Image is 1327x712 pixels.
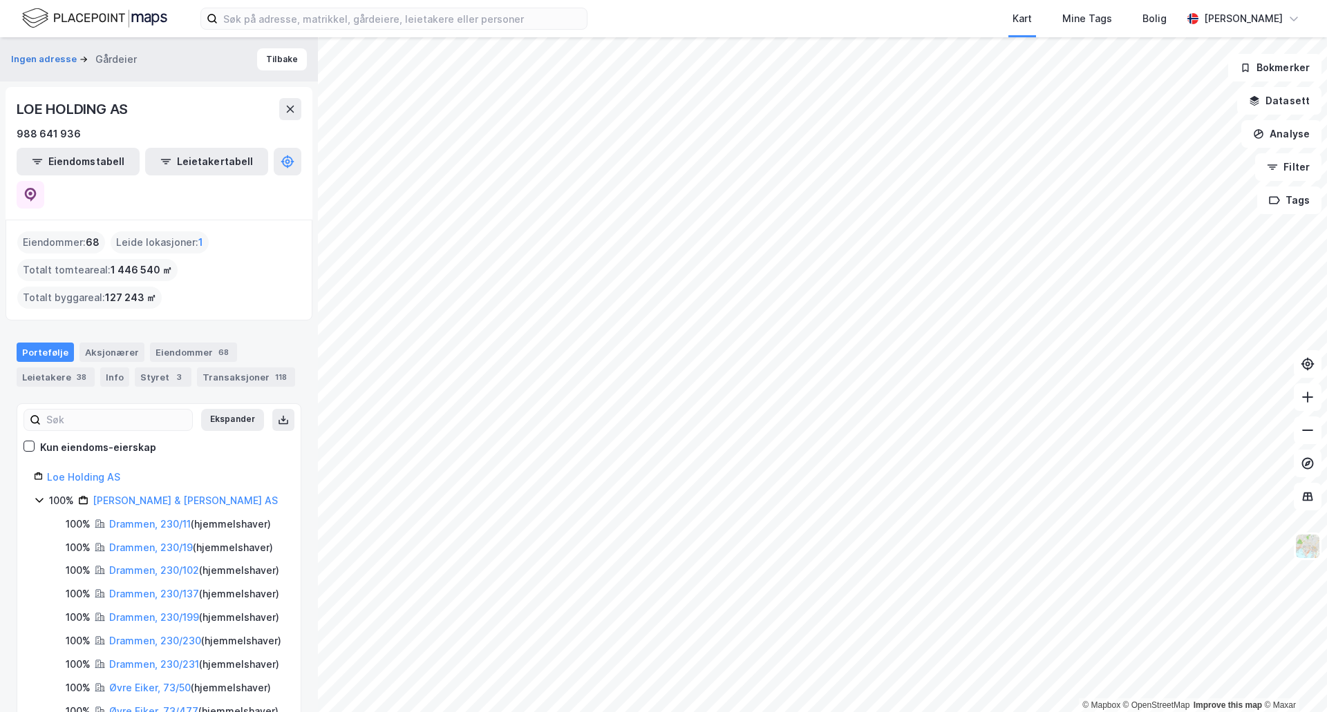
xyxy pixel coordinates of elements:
a: [PERSON_NAME] & [PERSON_NAME] AS [93,494,278,506]
a: Drammen, 230/231 [109,658,199,670]
div: Kun eiendoms-eierskap [40,439,156,456]
button: Leietakertabell [145,148,268,175]
a: Øvre Eiker, 73/50 [109,682,191,693]
div: 100% [66,680,91,696]
a: OpenStreetMap [1123,700,1190,710]
button: Ekspander [201,409,264,431]
div: Gårdeier [95,51,137,68]
button: Datasett [1237,87,1321,115]
div: 100% [49,492,74,509]
div: 100% [66,586,91,602]
span: 1 [198,234,203,251]
div: Transaksjoner [197,367,295,387]
div: Leietakere [17,367,95,387]
div: 100% [66,516,91,532]
div: Totalt byggareal : [17,287,162,309]
a: Mapbox [1082,700,1120,710]
span: 68 [86,234,100,251]
div: ( hjemmelshaver ) [109,633,281,649]
span: 127 243 ㎡ [105,289,156,306]
a: Drammen, 230/199 [109,611,199,623]
div: ( hjemmelshaver ) [109,609,279,626]
div: ( hjemmelshaver ) [109,586,279,602]
iframe: Chat Widget [1258,646,1327,712]
div: 100% [66,656,91,673]
div: 100% [66,609,91,626]
div: Styret [135,367,191,387]
button: Tags [1257,186,1321,214]
input: Søk [41,410,192,430]
div: ( hjemmelshaver ) [109,656,279,673]
a: Drammen, 230/137 [109,588,199,599]
div: 38 [74,370,89,384]
span: 1 446 540 ㎡ [111,262,172,278]
button: Ingen adresse [11,52,79,66]
div: 100% [66,539,91,556]
div: Eiendommer : [17,231,105,253]
div: Kart [1013,10,1032,27]
div: Info [100,367,129,387]
div: Totalt tomteareal : [17,259,178,281]
a: Drammen, 230/11 [109,518,191,530]
div: Eiendommer [150,343,237,362]
div: 118 [272,370,290,384]
div: Aksjonærer [79,343,144,362]
button: Bokmerker [1228,54,1321,81]
button: Eiendomstabell [17,148,140,175]
input: Søk på adresse, matrikkel, gårdeiere, leietakere eller personer [218,8,587,29]
div: Leide lokasjoner : [111,231,209,253]
button: Filter [1255,153,1321,181]
a: Drammen, 230/19 [109,541,193,553]
div: ( hjemmelshaver ) [109,539,273,556]
div: Portefølje [17,343,74,362]
div: ( hjemmelshaver ) [109,680,271,696]
div: [PERSON_NAME] [1204,10,1283,27]
a: Improve this map [1194,700,1262,710]
button: Analyse [1241,120,1321,148]
button: Tilbake [257,48,307,70]
img: Z [1295,533,1321,559]
a: Drammen, 230/102 [109,564,199,576]
div: ( hjemmelshaver ) [109,562,279,579]
div: 100% [66,562,91,579]
a: Drammen, 230/230 [109,635,201,646]
a: Loe Holding AS [47,471,120,483]
div: 988 641 936 [17,126,81,142]
div: 100% [66,633,91,649]
div: Kontrollprogram for chat [1258,646,1327,712]
div: 3 [172,370,186,384]
div: Bolig [1142,10,1167,27]
div: ( hjemmelshaver ) [109,516,271,532]
img: logo.f888ab2527a4732fd821a326f86c7f29.svg [22,6,167,30]
div: Mine Tags [1062,10,1112,27]
div: 68 [216,345,232,359]
div: LOE HOLDING AS [17,98,131,120]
